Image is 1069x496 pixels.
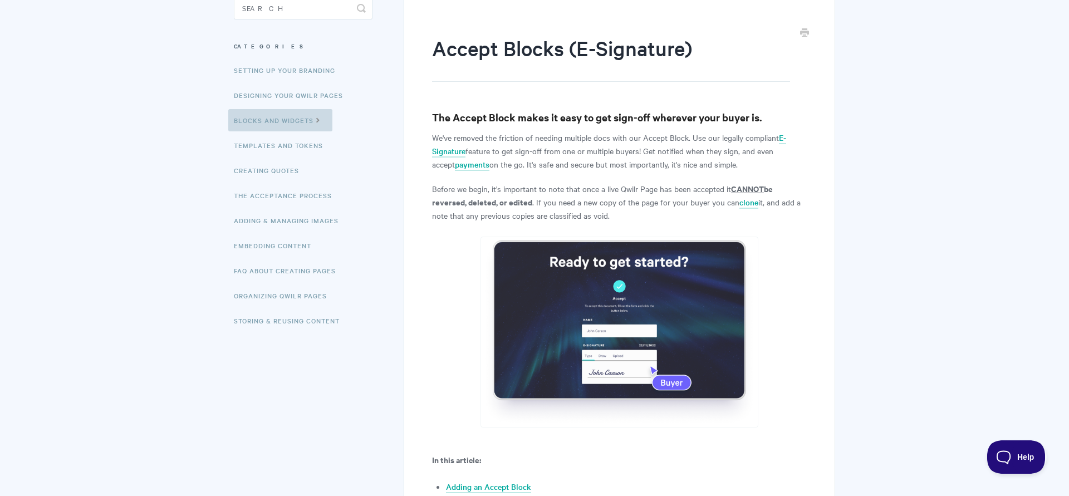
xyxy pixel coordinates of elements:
a: Setting up your Branding [234,59,344,81]
a: Templates and Tokens [234,134,331,156]
a: Organizing Qwilr Pages [234,284,335,307]
a: clone [739,197,758,209]
u: CANNOT [731,183,764,194]
p: We've removed the friction of needing multiple docs with our Accept Block. Use our legally compli... [432,131,807,171]
iframe: Toggle Customer Support [987,440,1047,474]
img: file-vkqjd8S4A2.png [480,237,758,428]
a: The Acceptance Process [234,184,340,207]
strong: In this article: [432,454,481,465]
h3: The Accept Block makes it easy to get sign-off wherever your buyer is. [432,110,807,125]
h1: Accept Blocks (E-Signature) [432,34,790,82]
a: Embedding Content [234,234,320,257]
a: Storing & Reusing Content [234,310,348,332]
a: FAQ About Creating Pages [234,259,344,282]
a: Designing Your Qwilr Pages [234,84,351,106]
a: E-Signature [432,132,786,158]
h3: Categories [234,36,372,56]
a: Print this Article [800,27,809,40]
a: Blocks and Widgets [228,109,332,131]
a: Adding an Accept Block [446,481,531,493]
p: Before we begin, it's important to note that once a live Qwilr Page has been accepted it . If you... [432,182,807,222]
a: Adding & Managing Images [234,209,347,232]
a: Creating Quotes [234,159,307,181]
a: payments [455,159,489,171]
